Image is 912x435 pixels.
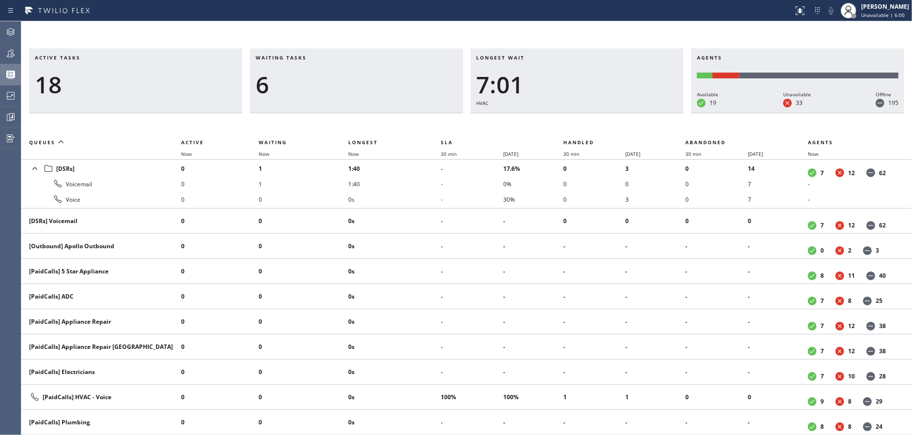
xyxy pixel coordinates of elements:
dt: Available [808,221,817,230]
span: Waiting tasks [256,54,307,61]
dd: 9 [820,397,824,405]
li: 100% [441,390,503,405]
dt: Available [808,347,817,356]
li: 0 [685,213,747,229]
li: 0 [181,339,259,355]
dt: Unavailable [835,246,844,255]
div: Offline [876,90,898,99]
dd: 8 [820,271,824,280]
dd: 7 [820,221,824,229]
dd: 19 [710,99,716,107]
span: Now [348,150,359,157]
dt: Available [808,422,817,431]
dt: Available [808,322,817,330]
li: - [441,239,503,254]
li: 0s [348,415,441,430]
li: 0% [503,176,563,192]
span: SLA [441,139,453,146]
dt: Available [808,297,817,305]
div: [DSRs] [29,162,173,175]
li: 0s [348,314,441,330]
span: Longest wait [477,54,525,61]
li: - [748,314,808,330]
li: - [748,339,808,355]
li: 0 [259,213,348,229]
li: 0 [748,213,808,229]
li: 1:40 [348,176,441,192]
li: 0 [625,213,685,229]
dd: 195 [888,99,898,107]
li: 0s [348,364,441,380]
li: - [503,289,563,304]
span: Handled [563,139,594,146]
span: Unavailable | 6:00 [861,12,905,18]
li: 0s [348,289,441,304]
li: 0s [348,192,441,207]
dt: Offline [876,99,884,107]
li: 0 [685,161,747,176]
li: - [563,314,625,330]
li: 14 [748,161,808,176]
div: [PaidCalls] HVAC - Voice [29,391,173,403]
dd: 38 [879,322,886,330]
li: 0 [181,192,259,207]
li: - [441,339,503,355]
dd: 2 [848,246,851,255]
li: 3 [625,192,685,207]
button: Mute [824,4,838,17]
div: [PaidCalls] Plumbing [29,418,173,426]
dd: 40 [879,271,886,280]
li: - [748,264,808,279]
dt: Unavailable [835,221,844,230]
span: Abandoned [685,139,726,146]
li: 0s [348,239,441,254]
div: [PaidCalls] Appliance Repair [29,317,173,326]
li: - [685,314,747,330]
dd: 8 [820,422,824,431]
li: 0 [181,264,259,279]
li: 0 [748,390,808,405]
span: Agents [808,139,833,146]
dd: 28 [879,372,886,380]
dt: Offline [866,221,875,230]
dd: 62 [879,221,886,229]
dd: 12 [848,221,855,229]
li: - [685,239,747,254]
li: 0 [181,390,259,405]
li: 0 [685,390,747,405]
li: - [563,289,625,304]
li: 3 [625,161,685,176]
span: Now [808,150,819,157]
div: [PERSON_NAME] [861,2,909,11]
li: 0 [181,176,259,192]
div: 6 [256,71,457,99]
div: [PaidCalls] ADC [29,292,173,300]
li: - [748,415,808,430]
li: - [503,213,563,229]
li: 0 [259,239,348,254]
li: 0 [259,314,348,330]
li: - [563,415,625,430]
dt: Offline [866,347,875,356]
div: [DSRs] Voicemail [29,217,173,225]
li: 7 [748,176,808,192]
span: Queues [29,139,55,146]
li: 1 [625,390,685,405]
li: 0 [259,264,348,279]
dt: Unavailable [835,347,844,356]
span: 30 min [685,150,701,157]
li: - [563,339,625,355]
dt: Unavailable [835,422,844,431]
li: - [748,289,808,304]
li: - [748,239,808,254]
li: - [625,314,685,330]
li: 0 [685,192,747,207]
span: Longest [348,139,378,146]
span: Active tasks [35,54,80,61]
li: - [441,176,503,192]
li: - [503,415,563,430]
span: Now [259,150,269,157]
li: 1 [259,176,348,192]
li: - [685,415,747,430]
dd: 62 [879,169,886,177]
